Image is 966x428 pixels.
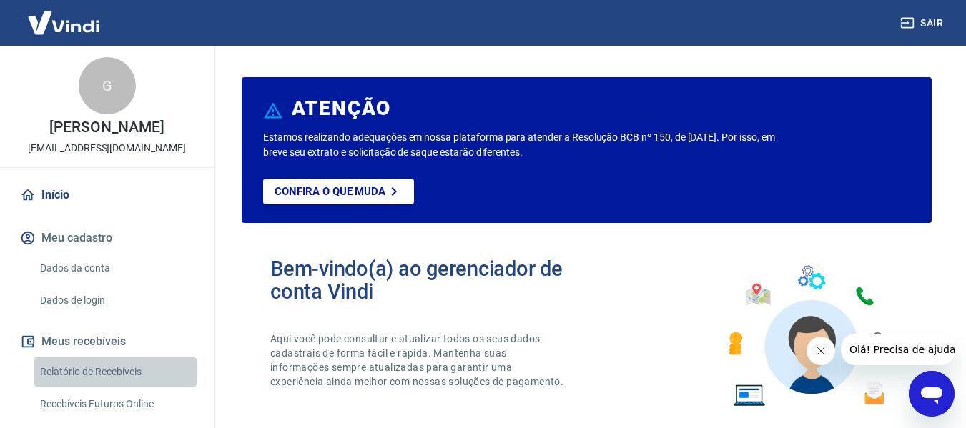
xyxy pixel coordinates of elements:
img: Vindi [17,1,110,44]
a: Relatório de Recebíveis [34,357,197,387]
iframe: Mensagem da empresa [841,334,955,365]
div: G [79,57,136,114]
p: Aqui você pode consultar e atualizar todos os seus dados cadastrais de forma fácil e rápida. Mant... [270,332,566,389]
span: Olá! Precisa de ajuda? [9,10,120,21]
button: Meus recebíveis [17,326,197,357]
p: [PERSON_NAME] [49,120,164,135]
h2: Bem-vindo(a) ao gerenciador de conta Vindi [270,257,587,303]
p: [EMAIL_ADDRESS][DOMAIN_NAME] [28,141,186,156]
h6: ATENÇÃO [292,101,391,116]
a: Início [17,179,197,211]
p: Confira o que muda [275,185,385,198]
iframe: Botão para abrir a janela de mensagens [909,371,955,417]
img: Imagem de um avatar masculino com diversos icones exemplificando as funcionalidades do gerenciado... [716,257,903,415]
a: Recebíveis Futuros Online [34,389,197,419]
a: Dados da conta [34,254,197,283]
a: Confira o que muda [263,179,414,204]
iframe: Fechar mensagem [807,337,835,365]
p: Estamos realizando adequações em nossa plataforma para atender a Resolução BCB nº 150, de [DATE].... [263,130,781,160]
a: Dados de login [34,286,197,315]
button: Meu cadastro [17,222,197,254]
button: Sair [897,10,949,36]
